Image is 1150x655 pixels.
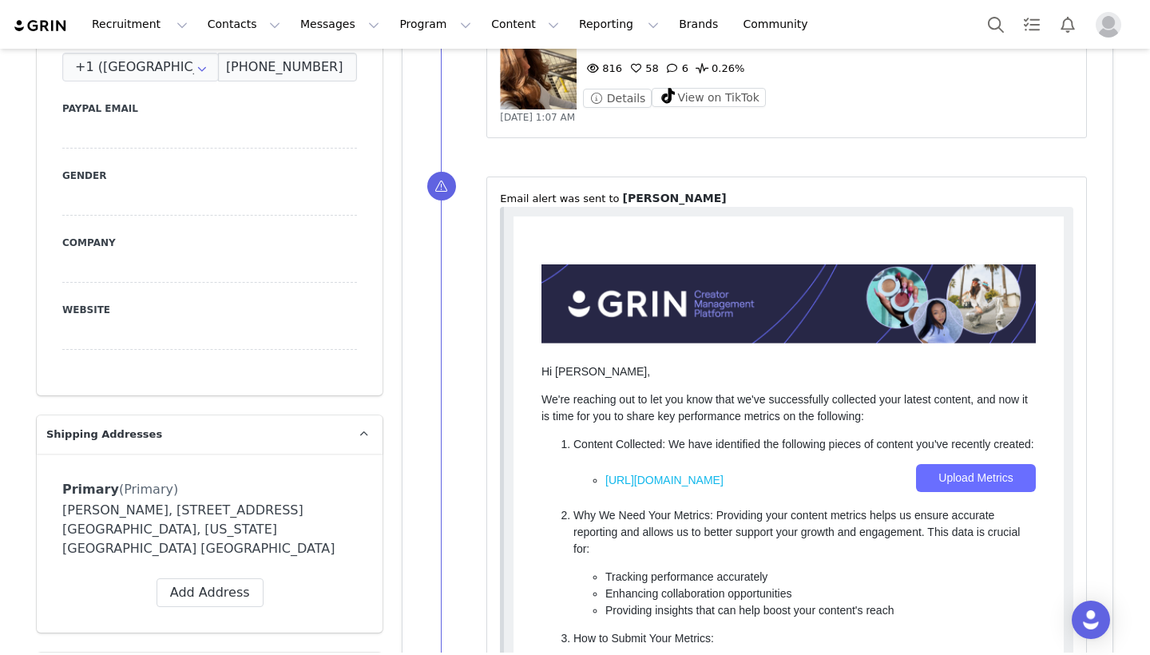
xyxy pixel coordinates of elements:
[1086,12,1137,38] button: Profile
[734,6,825,42] a: Community
[692,62,744,74] span: 0.26%
[62,53,219,81] input: Country
[119,482,178,497] span: (Primary)
[82,6,197,42] button: Recruitment
[62,169,357,183] label: Gender
[482,6,569,42] button: Content
[60,414,522,431] p: How to Submit Your Metrics:
[652,88,766,107] button: View on TikTok
[62,482,119,497] span: Primary
[218,53,357,81] input: (XXX) XXX-XXXX
[626,62,659,74] span: 58
[652,93,766,105] a: View on TikTok
[1014,6,1049,42] a: Tasks
[500,112,575,123] span: [DATE] 1:07 AM
[198,6,290,42] button: Contacts
[663,62,688,74] span: 6
[13,13,656,30] body: Rich Text Area. Press ALT-0 for help.
[28,48,522,127] img: Grin
[60,291,522,341] p: Why We Need Your Metrics: Providing your content metrics helps us ensure accurate reporting and a...
[92,352,522,369] li: Tracking performance accurately
[1096,12,1121,38] img: placeholder-profile.jpg
[13,18,69,34] img: grin logo
[28,147,522,164] p: Hi [PERSON_NAME],
[500,190,1073,207] p: ⁨Email⁩ alert was sent to ⁨ ⁩
[28,613,522,647] p: Cheers, The GRIN Team
[291,6,389,42] button: Messages
[92,386,522,403] li: Providing insights that can help boost your content's reach
[62,303,357,317] label: Website
[28,548,522,582] p: Thank you for your cooperation and continued collaboration. If you have any questions or need ass...
[60,220,522,236] p: Content Collected: We have identified the following pieces of content you've recently created:
[569,6,668,42] button: Reporting
[92,248,210,280] a: [URL][DOMAIN_NAME]
[1072,601,1110,639] div: Open Intercom Messenger
[46,427,162,443] span: Shipping Addresses
[402,248,522,276] a: Upload Metrics
[92,369,522,386] li: Enhancing collaboration opportunities
[390,6,481,42] button: Program
[62,53,219,81] div: United States
[1050,6,1085,42] button: Notifications
[62,501,357,558] div: [PERSON_NAME], [STREET_ADDRESS] [GEOGRAPHIC_DATA], [US_STATE][GEOGRAPHIC_DATA] [GEOGRAPHIC_DATA]
[583,62,622,74] span: 816
[28,175,522,208] p: We're reaching out to let you know that we've successfully collected your latest content, and now...
[978,6,1013,42] button: Search
[28,486,522,537] p: Your participation is vital to maintaining the quality and accuracy of the data we use to support...
[62,236,357,250] label: Company
[157,578,264,607] button: Add Address
[92,442,522,458] li: Option 1: Manually enter the metrics into our platform UI.
[583,89,652,108] button: Details
[623,192,727,204] span: [PERSON_NAME]
[92,458,522,475] li: Option 2: Upload a screenshot of your metrics directly to our platform.
[669,6,732,42] a: Brands
[62,101,357,116] label: Paypal Email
